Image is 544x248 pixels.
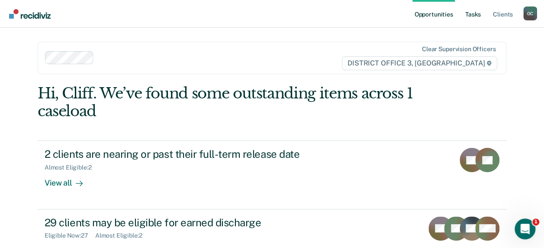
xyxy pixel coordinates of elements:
div: 29 clients may be eligible for earned discharge [45,216,348,229]
span: 1 [532,219,539,225]
div: Eligible Now : 27 [45,232,95,239]
div: View all [45,171,93,188]
img: Recidiviz [9,9,51,19]
div: 2 clients are nearing or past their full-term release date [45,148,348,160]
div: Clear supervision officers [422,46,496,53]
button: Profile dropdown button [523,7,537,20]
iframe: Intercom live chat [515,219,535,239]
span: DISTRICT OFFICE 3, [GEOGRAPHIC_DATA] [342,56,497,70]
div: Almost Eligible : 2 [95,232,149,239]
a: 2 clients are nearing or past their full-term release dateAlmost Eligible:2View all [38,140,506,209]
div: Almost Eligible : 2 [45,164,99,171]
div: O C [523,7,537,20]
div: Hi, Cliff. We’ve found some outstanding items across 1 caseload [38,85,413,120]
